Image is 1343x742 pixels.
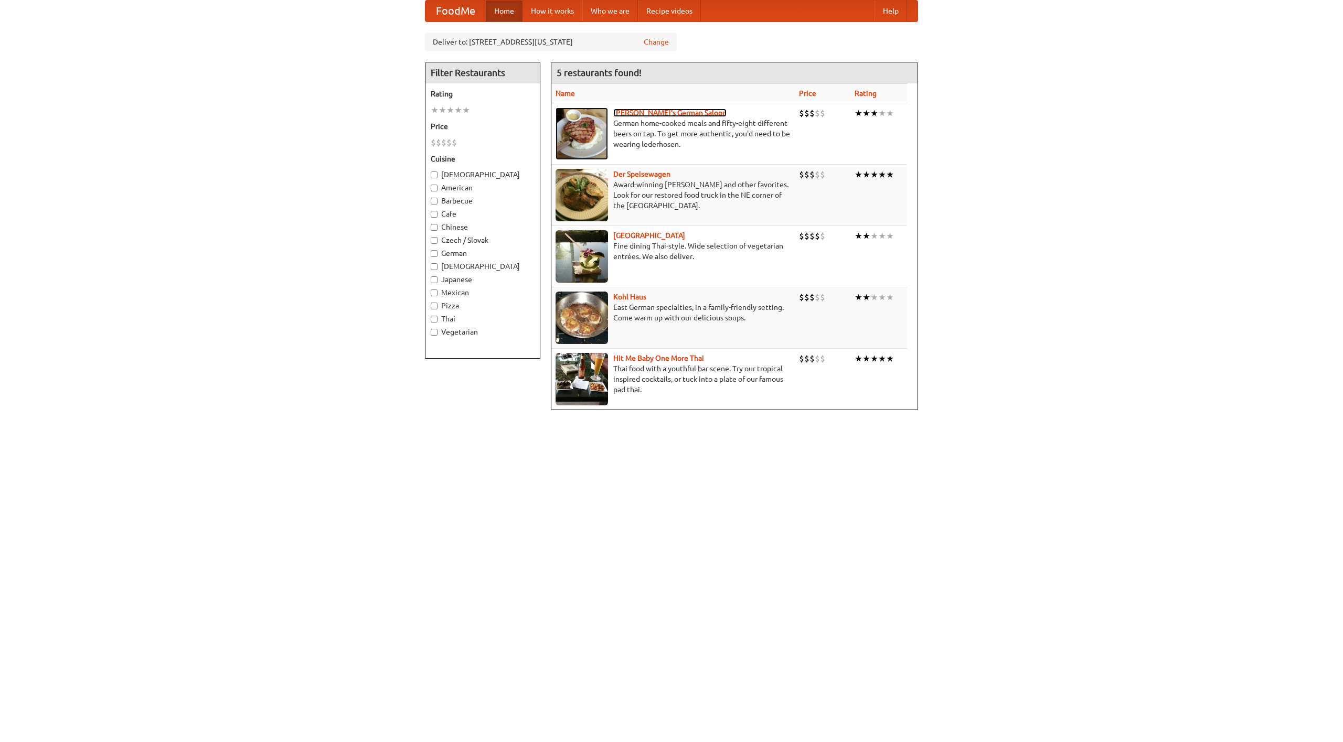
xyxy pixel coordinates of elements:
li: ★ [878,107,886,119]
li: $ [799,230,804,242]
li: $ [815,107,820,119]
label: Vegetarian [431,327,535,337]
li: ★ [855,292,862,303]
li: $ [820,107,825,119]
a: [GEOGRAPHIC_DATA] [613,231,685,240]
li: ★ [870,169,878,180]
a: Help [875,1,907,21]
li: ★ [855,230,862,242]
li: ★ [878,230,886,242]
li: $ [804,169,809,180]
input: Japanese [431,276,438,283]
li: ★ [862,230,870,242]
li: ★ [870,107,878,119]
li: $ [820,292,825,303]
label: Mexican [431,287,535,298]
li: ★ [446,104,454,116]
input: Vegetarian [431,329,438,336]
li: $ [799,107,804,119]
li: ★ [855,107,862,119]
input: [DEMOGRAPHIC_DATA] [431,263,438,270]
h4: Filter Restaurants [425,62,540,83]
li: ★ [878,353,886,364]
a: Der Speisewagen [613,170,670,178]
li: $ [820,230,825,242]
a: Rating [855,89,877,98]
input: [DEMOGRAPHIC_DATA] [431,171,438,178]
li: ★ [862,292,870,303]
a: Who we are [582,1,638,21]
input: Mexican [431,289,438,296]
li: $ [799,169,804,180]
input: Chinese [431,224,438,231]
li: ★ [870,230,878,242]
input: Czech / Slovak [431,237,438,244]
a: [PERSON_NAME]'s German Saloon [613,109,727,117]
img: kohlhaus.jpg [556,292,608,344]
li: ★ [878,169,886,180]
li: $ [436,137,441,148]
a: How it works [523,1,582,21]
li: $ [804,230,809,242]
div: Deliver to: [STREET_ADDRESS][US_STATE] [425,33,677,51]
li: ★ [454,104,462,116]
li: ★ [886,292,894,303]
a: Name [556,89,575,98]
h5: Cuisine [431,154,535,164]
img: babythai.jpg [556,353,608,405]
a: Change [644,37,669,47]
input: Cafe [431,211,438,218]
input: Thai [431,316,438,322]
label: [DEMOGRAPHIC_DATA] [431,261,535,272]
label: German [431,248,535,259]
li: $ [441,137,446,148]
li: ★ [862,169,870,180]
label: Czech / Slovak [431,235,535,245]
label: [DEMOGRAPHIC_DATA] [431,169,535,180]
label: Japanese [431,274,535,285]
li: ★ [862,353,870,364]
li: $ [804,353,809,364]
label: Chinese [431,222,535,232]
li: $ [809,353,815,364]
li: $ [799,353,804,364]
input: German [431,250,438,257]
li: ★ [886,107,894,119]
p: East German specialties, in a family-friendly setting. Come warm up with our delicious soups. [556,302,791,323]
li: $ [815,292,820,303]
p: Award-winning [PERSON_NAME] and other favorites. Look for our restored food truck in the NE corne... [556,179,791,211]
li: ★ [886,230,894,242]
li: $ [431,137,436,148]
a: Home [486,1,523,21]
h5: Rating [431,89,535,99]
li: ★ [431,104,439,116]
img: speisewagen.jpg [556,169,608,221]
label: American [431,182,535,193]
p: German home-cooked meals and fifty-eight different beers on tap. To get more authentic, you'd nee... [556,118,791,149]
img: satay.jpg [556,230,608,283]
li: $ [815,353,820,364]
a: FoodMe [425,1,486,21]
li: ★ [862,107,870,119]
a: Hit Me Baby One More Thai [613,354,704,362]
li: ★ [870,292,878,303]
a: Kohl Haus [613,293,646,301]
li: ★ [878,292,886,303]
p: Thai food with a youthful bar scene. Try our tropical inspired cocktails, or tuck into a plate of... [556,363,791,395]
li: ★ [886,353,894,364]
h5: Price [431,121,535,132]
label: Thai [431,314,535,324]
li: $ [804,292,809,303]
li: $ [809,169,815,180]
input: Barbecue [431,198,438,205]
a: Recipe videos [638,1,701,21]
li: ★ [855,169,862,180]
li: ★ [886,169,894,180]
li: ★ [462,104,470,116]
label: Cafe [431,209,535,219]
a: Price [799,89,816,98]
